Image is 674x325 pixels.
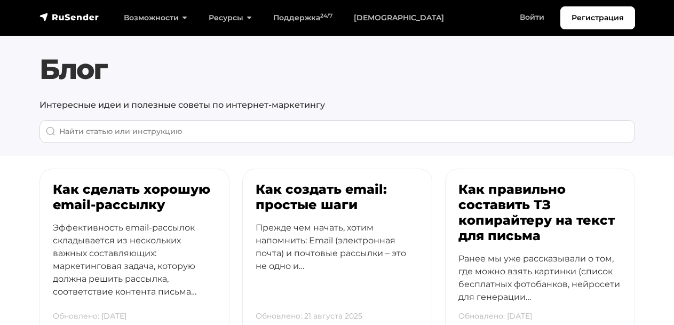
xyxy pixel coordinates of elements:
sup: 24/7 [320,12,332,19]
p: Эффективность email-рассылок складывается из нескольких важных составляющих: маркетинговая задача... [53,221,216,318]
a: Ресурсы [198,7,263,29]
h3: Как создать email: простые шаги [256,182,419,213]
h3: Как сделать хорошую email-рассылку [53,182,216,213]
p: Прежде чем начать, хотим напомнить: Email (электронная почта) и почтовые рассылки – это не одно и… [256,221,419,292]
h3: Как правильно составить ТЗ копирайтеру на текст для письма [458,182,622,243]
a: [DEMOGRAPHIC_DATA] [343,7,455,29]
a: Поддержка24/7 [263,7,343,29]
img: RuSender [39,12,99,22]
p: Интересные идеи и полезные советы по интернет-маркетингу [39,99,635,112]
h1: Блог [39,53,635,86]
a: Войти [509,6,555,28]
img: Поиск [46,126,55,136]
p: Ранее мы уже рассказывали о том, где можно взять картинки (список бесплатных фотобанков, нейросет... [458,252,622,323]
a: Возможности [113,7,198,29]
input: When autocomplete results are available use up and down arrows to review and enter to go to the d... [39,120,635,143]
a: Регистрация [560,6,635,29]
